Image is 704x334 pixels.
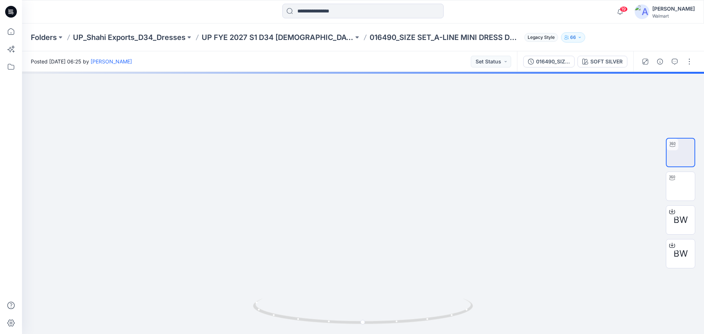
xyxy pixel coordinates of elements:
span: Legacy Style [524,33,558,42]
a: UP FYE 2027 S1 D34 [DEMOGRAPHIC_DATA] Dresses [202,32,353,43]
a: Folders [31,32,57,43]
div: 016490_SIZE SET_A-LINE MINI DRESS DOUBLE CLOTH [536,58,570,66]
div: SOFT SILVER [590,58,623,66]
p: 66 [570,33,576,41]
a: [PERSON_NAME] [91,58,132,65]
button: Details [654,56,666,67]
div: [PERSON_NAME] [652,4,695,13]
a: UP_Shahi Exports_D34_Dresses [73,32,186,43]
p: 016490_SIZE SET_A-LINE MINI DRESS DOUBLE CLOTH [370,32,521,43]
button: Legacy Style [521,32,558,43]
span: BW [674,247,688,260]
span: Posted [DATE] 06:25 by [31,58,132,65]
img: turntable-11-08-2025-06:45:35 [667,139,694,166]
div: Walmart [652,13,695,19]
button: 66 [561,32,585,43]
img: avatar [635,4,649,19]
span: BW [674,213,688,227]
button: SOFT SILVER [577,56,627,67]
button: 016490_SIZE SET_A-LINE MINI DRESS DOUBLE CLOTH [523,56,575,67]
span: 19 [620,6,628,12]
